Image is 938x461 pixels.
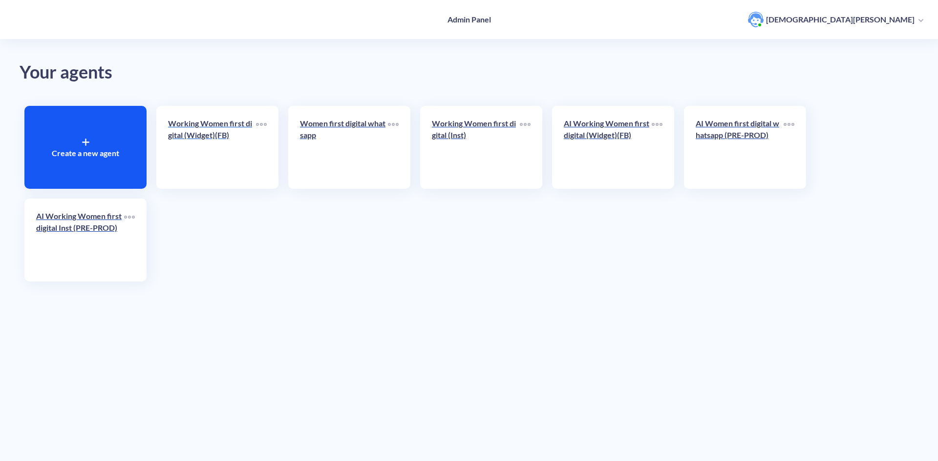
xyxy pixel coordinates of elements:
[432,118,520,141] p: Working Women first digital (Inst)
[696,118,784,177] a: AI Women first digital whatsapp (PRE-PROD)
[52,147,119,159] p: Create a new agent
[748,12,764,27] img: user photo
[36,210,124,270] a: AI Working Women first digital Inst (PRE-PROD)
[36,210,124,234] p: AI Working Women first digital Inst (PRE-PROD)
[300,118,388,177] a: Women first digital whatsapp
[743,11,928,28] button: user photo[DEMOGRAPHIC_DATA][PERSON_NAME]
[448,15,491,24] h4: Admin Panel
[300,118,388,141] p: Women first digital whatsapp
[766,14,915,25] p: [DEMOGRAPHIC_DATA][PERSON_NAME]
[168,118,256,141] p: Working Women first digital (Widget)(FB)
[564,118,652,141] p: AI Working Women first digital (Widget)(FB)
[696,118,784,141] p: AI Women first digital whatsapp (PRE-PROD)
[564,118,652,177] a: AI Working Women first digital (Widget)(FB)
[168,118,256,177] a: Working Women first digital (Widget)(FB)
[20,59,918,86] div: Your agents
[432,118,520,177] a: Working Women first digital (Inst)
